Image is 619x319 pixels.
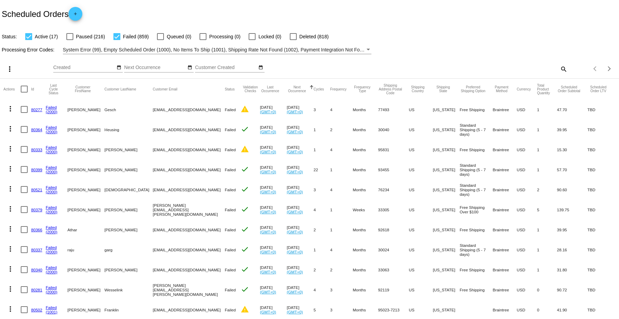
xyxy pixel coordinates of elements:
a: Failed [46,165,57,170]
a: Failed [46,125,57,129]
mat-cell: 4 [330,180,353,200]
a: (2000) [46,190,57,194]
mat-cell: 139.75 [557,200,588,220]
mat-cell: [PERSON_NAME] [104,139,153,159]
mat-cell: Months [353,139,378,159]
mat-cell: Wesselink [104,280,153,300]
mat-cell: Standard Shipping (5 - 7 days) [460,119,493,139]
mat-cell: TBD [587,280,616,300]
mat-cell: Months [353,280,378,300]
mat-header-cell: Validation Checks [241,79,260,99]
mat-cell: [PERSON_NAME] [104,220,153,240]
mat-cell: Free Shipping [460,220,493,240]
mat-icon: more_vert [6,265,15,273]
a: Failed [46,265,57,270]
mat-cell: [EMAIL_ADDRESS][DOMAIN_NAME] [153,119,225,139]
mat-cell: 1 [537,139,557,159]
a: 80337 [31,248,42,252]
mat-cell: [DATE] [287,159,314,180]
a: (GMT+0) [287,270,303,274]
mat-icon: warning [241,105,249,113]
button: Change sorting for PreferredShippingOption [460,85,487,93]
mat-cell: [EMAIL_ADDRESS][DOMAIN_NAME] [153,220,225,240]
button: Previous page [589,62,602,76]
mat-cell: USD [517,200,537,220]
button: Change sorting for CurrencyIso [517,87,531,91]
mat-cell: Free Shipping Over $100 [460,200,493,220]
span: Failed [225,107,236,112]
mat-header-cell: Actions [3,79,21,99]
mat-cell: TBD [587,200,616,220]
span: Paused (216) [76,32,105,41]
mat-icon: check [241,125,249,133]
button: Change sorting for Frequency [330,87,347,91]
mat-cell: [US_STATE] [433,180,460,200]
mat-cell: Months [353,99,378,119]
mat-cell: 5 [537,200,557,220]
a: (GMT+0) [260,290,276,294]
a: 80379 [31,207,42,212]
mat-cell: Standard Shipping (5 - 7 days) [460,180,493,200]
mat-cell: 3 [330,280,353,300]
button: Change sorting for Id [31,87,34,91]
mat-cell: [PERSON_NAME] [67,260,104,280]
button: Change sorting for LastOccurrenceUtc [260,85,281,93]
mat-cell: [DATE] [260,220,287,240]
a: (GMT+0) [260,310,276,314]
mat-cell: 1 [314,240,330,260]
mat-cell: [DATE] [287,280,314,300]
a: (2000) [46,149,57,154]
button: Change sorting for CustomerLastName [104,87,136,91]
mat-icon: more_vert [6,225,15,233]
mat-header-cell: Total Product Quantity [537,79,557,99]
input: Next Occurrence [124,65,186,70]
mat-cell: 92618 [378,220,409,240]
mat-cell: 76234 [378,180,409,200]
mat-cell: [DATE] [287,119,314,139]
mat-cell: USD [517,260,537,280]
mat-cell: US [409,220,433,240]
a: Failed [46,225,57,230]
mat-cell: [PERSON_NAME] [67,180,104,200]
mat-cell: 1 [537,99,557,119]
button: Change sorting for CustomerEmail [153,87,177,91]
mat-cell: 4 [330,240,353,260]
a: Failed [46,245,57,250]
mat-cell: [EMAIL_ADDRESS][DOMAIN_NAME] [153,240,225,260]
a: 80333 [31,147,42,152]
mat-cell: [DATE] [287,180,314,200]
mat-cell: USD [517,180,537,200]
mat-cell: Braintree [493,119,517,139]
mat-cell: [EMAIL_ADDRESS][DOMAIN_NAME] [153,180,225,200]
mat-cell: [DATE] [260,139,287,159]
mat-cell: 3 [314,180,330,200]
a: (GMT+0) [260,149,276,154]
a: (GMT+0) [287,290,303,294]
input: Customer Created [195,65,257,70]
mat-cell: Free Shipping [460,280,493,300]
mat-cell: [PERSON_NAME] [67,200,104,220]
a: Failed [46,145,57,149]
mat-cell: Standard Shipping (5 - 7 days) [460,240,493,260]
mat-cell: 1 [330,200,353,220]
mat-cell: 47.70 [557,99,588,119]
mat-icon: date_range [187,65,192,70]
mat-cell: [PERSON_NAME] [67,280,104,300]
mat-cell: Heusing [104,119,153,139]
mat-cell: Braintree [493,180,517,200]
mat-cell: US [409,119,433,139]
span: Status: [2,34,17,39]
mat-icon: more_vert [6,165,15,173]
mat-cell: [US_STATE] [433,280,460,300]
mat-cell: [PERSON_NAME] [104,159,153,180]
mat-cell: 2 [314,260,330,280]
a: (2000) [46,109,57,114]
mat-cell: Gesch [104,99,153,119]
mat-cell: Months [353,240,378,260]
mat-icon: more_vert [6,105,15,113]
mat-cell: TBD [587,240,616,260]
mat-cell: 2 [330,119,353,139]
mat-cell: USD [517,139,537,159]
mat-cell: [PERSON_NAME][EMAIL_ADDRESS][PERSON_NAME][DOMAIN_NAME] [153,200,225,220]
a: Failed [46,305,57,310]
